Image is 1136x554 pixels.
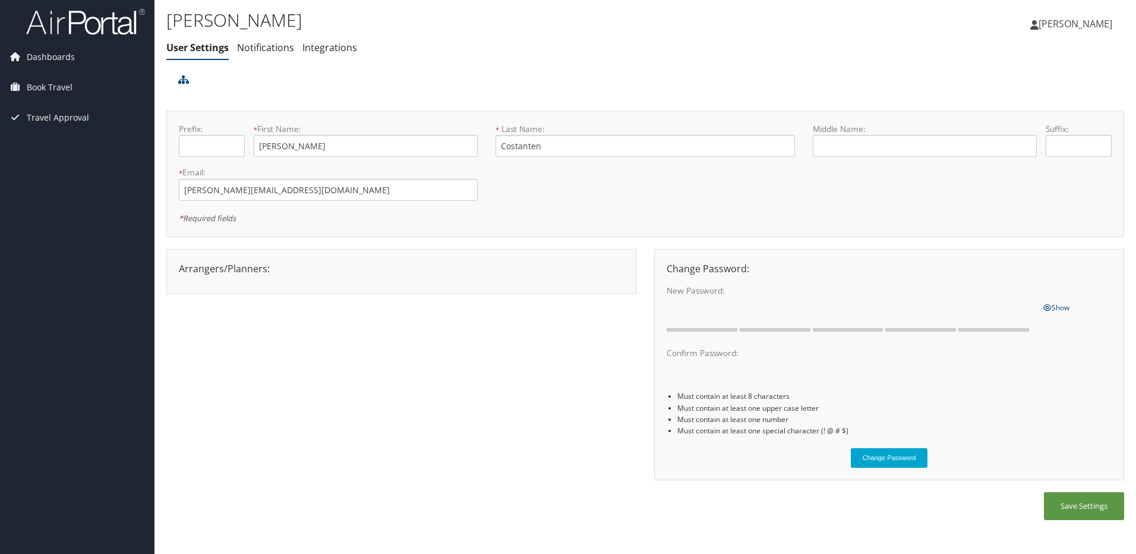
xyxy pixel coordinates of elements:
[813,123,1037,135] label: Middle Name:
[179,213,236,224] em: Required fields
[27,73,72,102] span: Book Travel
[1043,300,1069,313] a: Show
[658,262,1121,276] div: Change Password:
[851,448,928,468] button: Change Password
[496,123,794,135] label: Last Name:
[27,103,89,133] span: Travel Approval
[677,402,1112,414] li: Must contain at least one upper case letter
[27,42,75,72] span: Dashboards
[179,123,245,135] label: Prefix:
[1030,6,1124,42] a: [PERSON_NAME]
[170,262,633,276] div: Arrangers/Planners:
[254,123,478,135] label: First Name:
[302,41,357,54] a: Integrations
[1044,492,1124,520] button: Save Settings
[1046,123,1112,135] label: Suffix:
[26,8,145,36] img: airportal-logo.png
[166,41,229,54] a: User Settings
[677,425,1112,436] li: Must contain at least one special character (! @ # $)
[667,347,1034,359] label: Confirm Password:
[179,166,478,178] label: Email:
[1043,303,1069,313] span: Show
[237,41,294,54] a: Notifications
[677,414,1112,425] li: Must contain at least one number
[677,391,1112,402] li: Must contain at least 8 characters
[667,285,1034,297] label: New Password:
[1039,17,1112,30] span: [PERSON_NAME]
[166,8,805,33] h1: [PERSON_NAME]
